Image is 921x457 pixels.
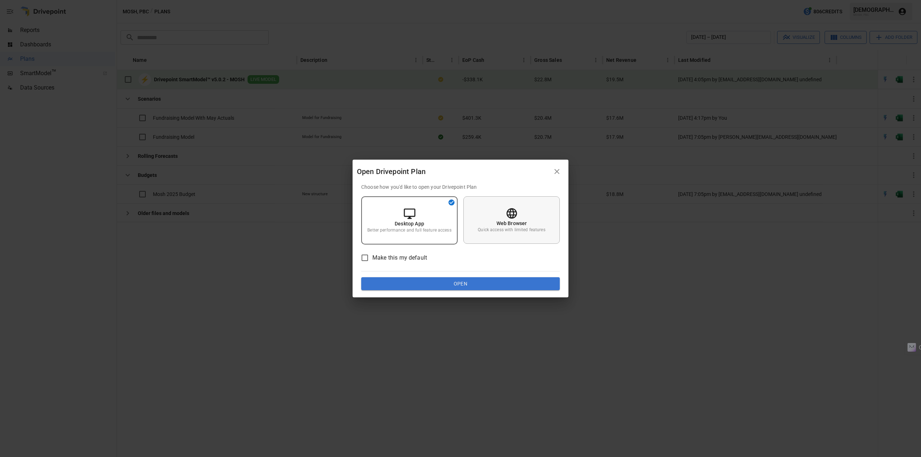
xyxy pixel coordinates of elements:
[361,277,560,290] button: Open
[395,220,424,227] p: Desktop App
[372,253,427,262] span: Make this my default
[361,183,560,191] p: Choose how you'd like to open your Drivepoint Plan
[367,227,451,233] p: Better performance and full feature access
[496,220,527,227] p: Web Browser
[357,166,550,177] div: Open Drivepoint Plan
[478,227,545,233] p: Quick access with limited features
